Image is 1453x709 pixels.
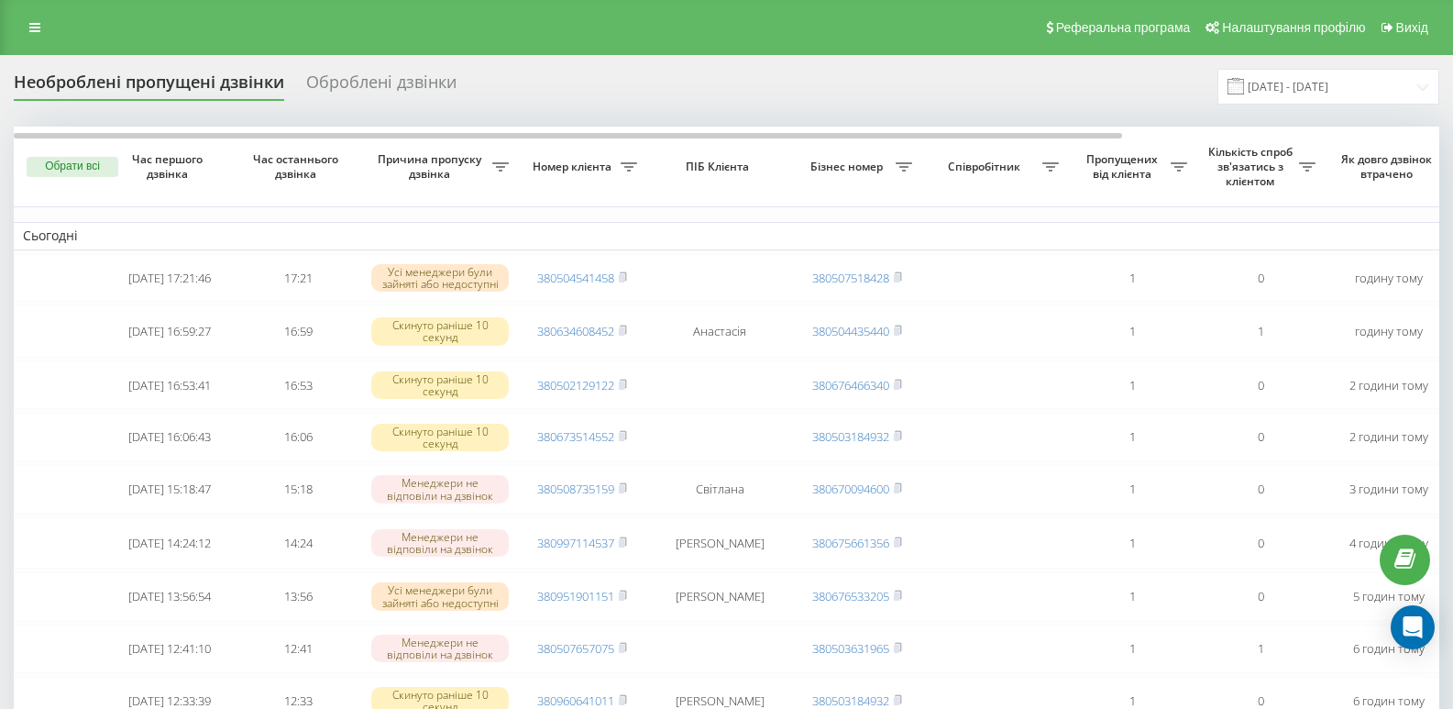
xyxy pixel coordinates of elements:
[1196,465,1325,514] td: 0
[234,413,362,461] td: 16:06
[371,475,509,503] div: Менеджери не відповіли на дзвінок
[527,160,621,174] span: Номер клієнта
[1196,572,1325,621] td: 0
[537,481,614,497] a: 380508735159
[1196,625,1325,673] td: 1
[646,572,793,621] td: [PERSON_NAME]
[234,361,362,410] td: 16:53
[1325,517,1453,569] td: 4 години тому
[1068,305,1196,357] td: 1
[120,152,219,181] span: Час першого дзвінка
[234,517,362,569] td: 14:24
[1068,572,1196,621] td: 1
[234,625,362,673] td: 12:41
[1325,572,1453,621] td: 5 годин тому
[537,270,614,286] a: 380504541458
[105,413,234,461] td: [DATE] 16:06:43
[537,640,614,657] a: 380507657075
[1196,254,1325,303] td: 0
[1205,145,1299,188] span: Кількість спроб зв'язатись з клієнтом
[234,465,362,514] td: 15:18
[537,323,614,339] a: 380634608452
[1196,305,1325,357] td: 1
[1068,625,1196,673] td: 1
[105,361,234,410] td: [DATE] 16:53:41
[1068,413,1196,461] td: 1
[812,588,889,604] a: 380676533205
[27,157,118,177] button: Обрати всі
[105,625,234,673] td: [DATE] 12:41:10
[234,305,362,357] td: 16:59
[812,270,889,286] a: 380507518428
[930,160,1042,174] span: Співробітник
[371,371,509,399] div: Скинуто раніше 10 секунд
[371,635,509,662] div: Менеджери не відповіли на дзвінок
[105,517,234,569] td: [DATE] 14:24:12
[234,254,362,303] td: 17:21
[1391,605,1435,649] div: Open Intercom Messenger
[646,465,793,514] td: Світлана
[812,640,889,657] a: 380503631965
[105,572,234,621] td: [DATE] 13:56:54
[646,517,793,569] td: [PERSON_NAME]
[1196,413,1325,461] td: 0
[371,152,492,181] span: Причина пропуску дзвінка
[248,152,347,181] span: Час останнього дзвінка
[537,588,614,604] a: 380951901151
[662,160,777,174] span: ПІБ Клієнта
[1068,465,1196,514] td: 1
[1068,254,1196,303] td: 1
[234,572,362,621] td: 13:56
[812,535,889,551] a: 380675661356
[1196,517,1325,569] td: 0
[1325,465,1453,514] td: 3 години тому
[1325,413,1453,461] td: 2 години тому
[812,481,889,497] a: 380670094600
[537,428,614,445] a: 380673514552
[371,582,509,610] div: Усі менеджери були зайняті або недоступні
[812,428,889,445] a: 380503184932
[1068,517,1196,569] td: 1
[537,692,614,709] a: 380960641011
[1325,254,1453,303] td: годину тому
[1196,361,1325,410] td: 0
[812,377,889,393] a: 380676466340
[371,317,509,345] div: Скинуто раніше 10 секунд
[1056,20,1191,35] span: Реферальна програма
[537,377,614,393] a: 380502129122
[1325,361,1453,410] td: 2 години тому
[1339,152,1438,181] span: Як довго дзвінок втрачено
[1077,152,1171,181] span: Пропущених від клієнта
[1396,20,1428,35] span: Вихід
[306,72,457,101] div: Оброблені дзвінки
[802,160,896,174] span: Бізнес номер
[105,305,234,357] td: [DATE] 16:59:27
[1325,625,1453,673] td: 6 годин тому
[14,72,284,101] div: Необроблені пропущені дзвінки
[371,264,509,292] div: Усі менеджери були зайняті або недоступні
[1068,361,1196,410] td: 1
[646,305,793,357] td: Анастасія
[812,323,889,339] a: 380504435440
[537,535,614,551] a: 380997114537
[105,465,234,514] td: [DATE] 15:18:47
[371,529,509,557] div: Менеджери не відповіли на дзвінок
[105,254,234,303] td: [DATE] 17:21:46
[1222,20,1365,35] span: Налаштування профілю
[812,692,889,709] a: 380503184932
[1325,305,1453,357] td: годину тому
[371,424,509,451] div: Скинуто раніше 10 секунд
